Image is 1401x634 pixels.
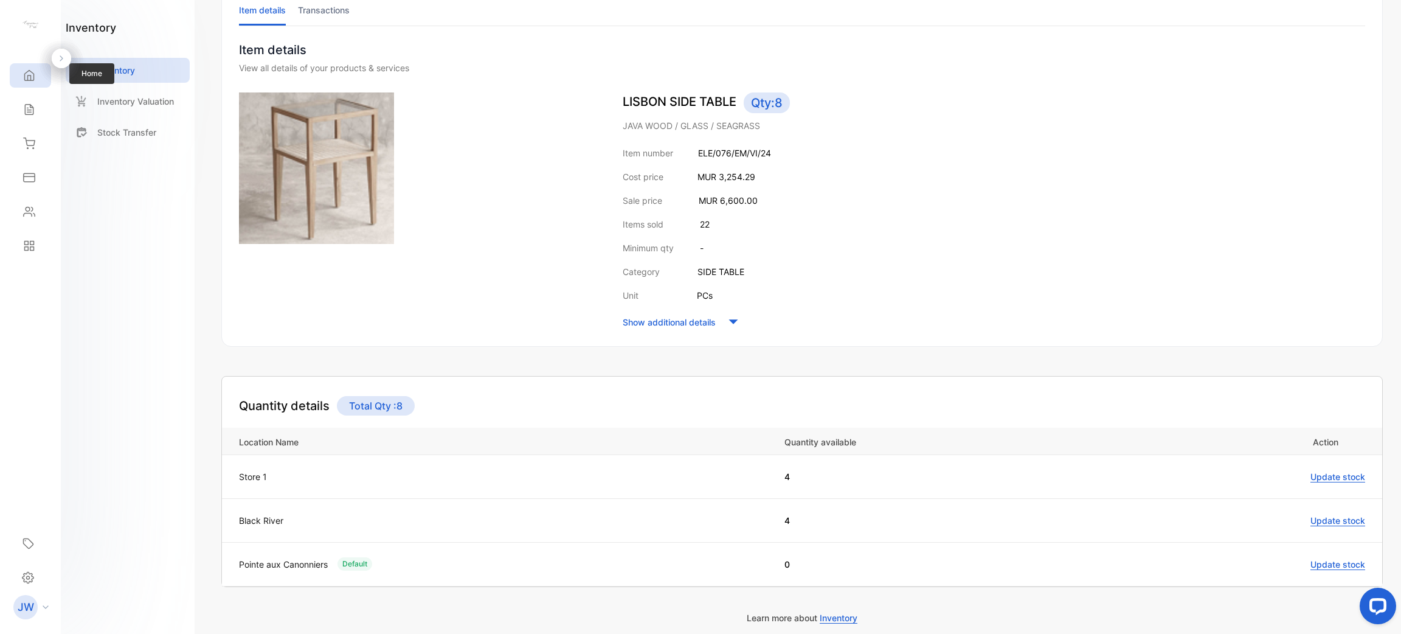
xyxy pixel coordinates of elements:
p: Store 1 [239,470,267,483]
p: 4 [784,514,1099,527]
span: Inventory [820,613,857,624]
p: Black River [239,514,283,527]
p: SIDE TABLE [697,265,744,278]
p: JAVA WOOD / GLASS / SEAGRASS [623,119,1365,132]
p: Item details [239,41,1365,59]
p: Item number [623,147,673,159]
p: JW [18,599,34,615]
p: - [700,242,704,254]
p: Stock Transfer [97,126,156,139]
p: 0 [784,558,1099,571]
div: Default [337,557,372,571]
p: LISBON SIDE TABLE [623,92,1365,113]
p: PCs [697,289,713,302]
div: View all details of your products & services [239,61,1365,74]
p: 4 [784,470,1099,483]
p: Show additional details [623,316,716,329]
span: MUR 3,254.29 [697,172,755,182]
img: item [239,92,394,244]
a: Stock Transfer [66,120,190,145]
p: Learn more about [221,611,1383,624]
p: Total Qty : 8 [337,396,415,416]
p: Inventory [97,64,135,77]
span: Update stock [1310,472,1365,482]
p: Pointe aux Canonniers [239,558,328,571]
a: Inventory Valuation [66,89,190,114]
p: Action [1116,434,1338,448]
p: Cost price [623,170,663,183]
h4: Quantity details [239,397,330,415]
span: Qty: 8 [744,92,790,113]
span: Update stock [1310,515,1365,526]
span: MUR 6,600.00 [699,195,758,206]
p: Location Name [239,434,772,448]
a: Inventory [66,58,190,83]
p: Items sold [623,218,663,231]
p: Unit [623,289,638,302]
p: 22 [700,218,710,231]
p: ELE/076/EM/VI/24 [698,147,771,159]
img: logo [21,16,40,34]
p: Minimum qty [623,242,674,254]
span: Home [69,63,114,84]
span: Update stock [1310,559,1365,570]
p: Sale price [623,194,662,207]
p: Quantity available [784,434,1099,448]
p: Inventory Valuation [97,95,174,108]
p: Category [623,265,660,278]
h1: inventory [66,19,116,36]
iframe: LiveChat chat widget [1350,583,1401,634]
